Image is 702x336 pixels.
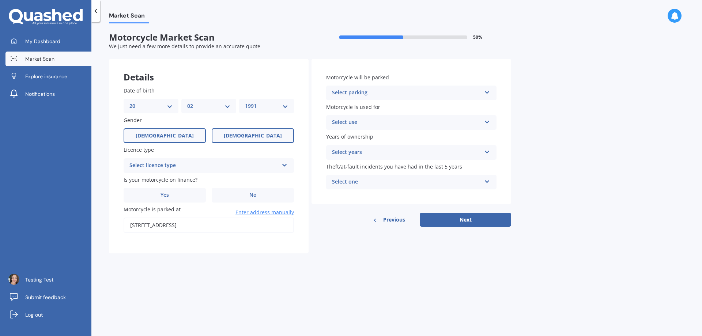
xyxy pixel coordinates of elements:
span: We just need a few more details to provide an accurate quote [109,43,260,50]
button: Next [420,213,511,227]
a: Log out [5,307,91,322]
span: Notifications [25,90,55,98]
span: Market Scan [25,55,54,63]
span: 50 % [473,35,482,40]
a: Submit feedback [5,290,91,305]
span: Theft/at-fault incidents you have had in the last 5 years [326,163,462,170]
div: Select parking [332,88,481,97]
span: [DEMOGRAPHIC_DATA] [224,133,282,139]
span: No [249,192,257,198]
a: Notifications [5,87,91,101]
span: Explore insurance [25,73,67,80]
span: Previous [383,214,405,225]
span: Date of birth [124,87,155,94]
img: ACg8ocKHrAPaBCnFZqJf39PfsuEhgK4tbFpBIYy7NUIKl7OifxSUOvs=s96-c [8,274,19,285]
a: My Dashboard [5,34,91,49]
div: Select use [332,118,481,127]
span: Years of ownership [326,133,373,140]
span: Log out [25,311,43,318]
a: Testing Test [5,272,91,287]
span: Motorcycle is used for [326,103,380,110]
span: [DEMOGRAPHIC_DATA] [136,133,194,139]
span: Is your motorcycle on finance? [124,176,197,183]
a: Market Scan [5,52,91,66]
span: Market Scan [109,12,149,22]
div: Select one [332,178,481,186]
span: Enter address manually [235,209,294,216]
span: Testing Test [25,276,53,283]
span: Yes [161,192,169,198]
span: My Dashboard [25,38,60,45]
span: Motorcycle Market Scan [109,32,310,43]
div: Details [109,59,309,81]
div: Select licence type [129,161,279,170]
a: Explore insurance [5,69,91,84]
span: Gender [124,117,142,124]
span: Motorcycle will be parked [326,74,389,81]
span: Submit feedback [25,294,66,301]
span: Licence type [124,147,154,154]
div: Select years [332,148,481,157]
span: Motorcycle is parked at [124,206,181,213]
input: Enter address [124,218,294,233]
